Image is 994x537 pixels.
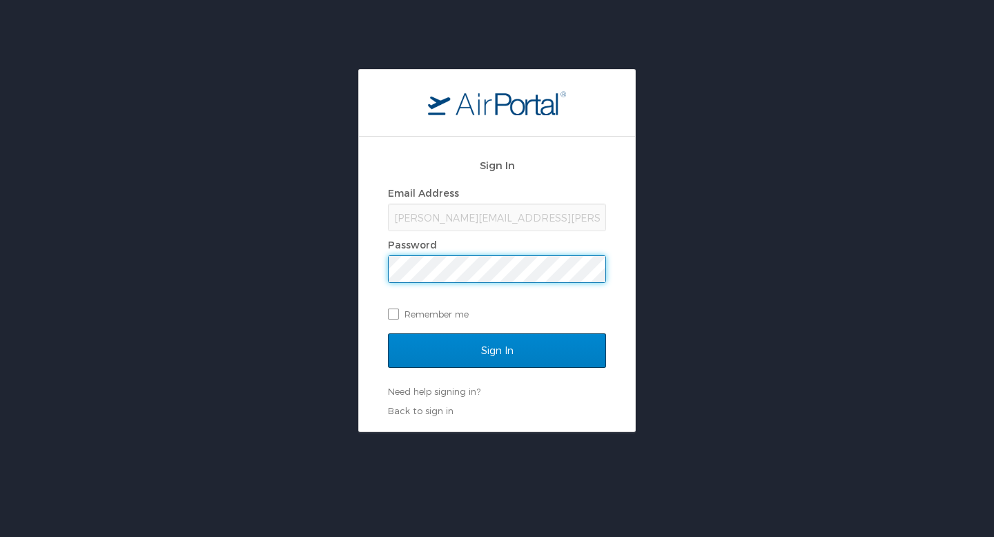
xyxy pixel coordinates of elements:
[428,90,566,115] img: logo
[388,405,454,416] a: Back to sign in
[388,304,606,324] label: Remember me
[388,157,606,173] h2: Sign In
[388,239,437,251] label: Password
[388,386,480,397] a: Need help signing in?
[388,187,459,199] label: Email Address
[388,333,606,368] input: Sign In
